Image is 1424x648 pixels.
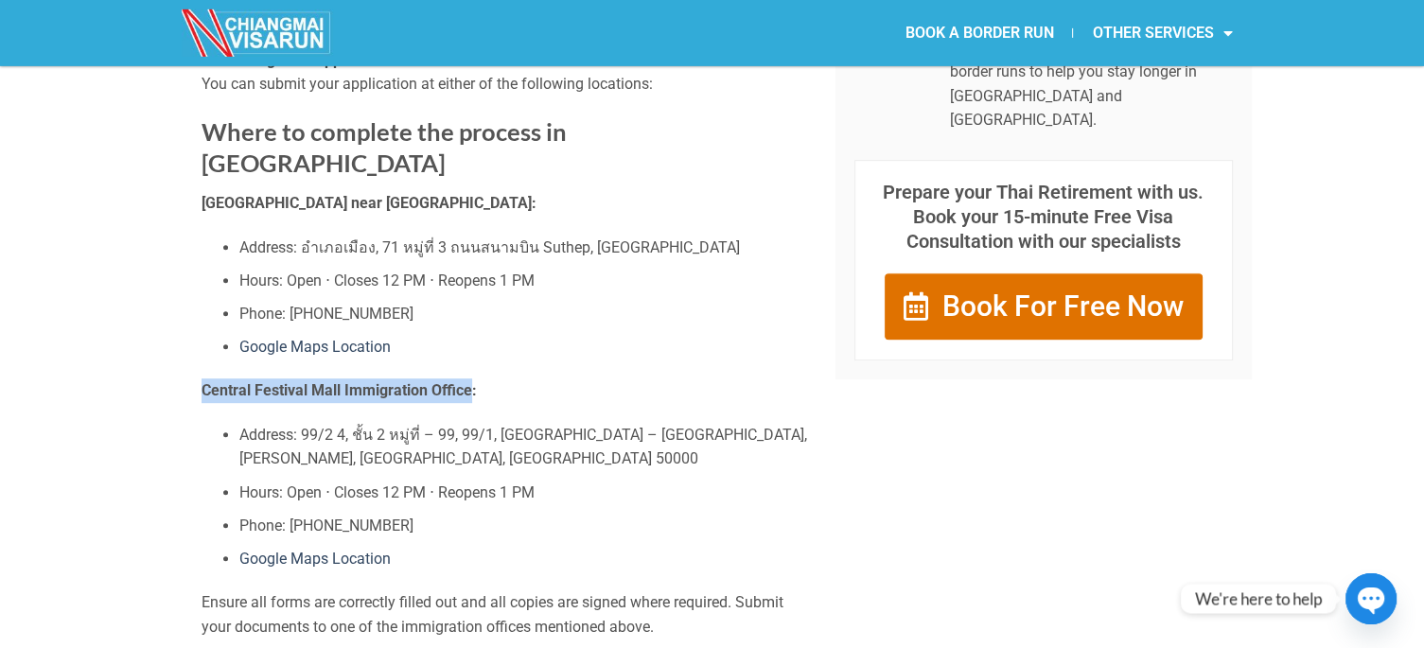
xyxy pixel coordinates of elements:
[202,51,396,69] strong: Submitting Your Application:
[712,11,1251,55] nav: Menu
[239,481,807,505] li: Hours: Open ⋅ Closes 12 PM ⋅ Reopens 1 PM
[202,194,536,212] strong: [GEOGRAPHIC_DATA] near [GEOGRAPHIC_DATA]:
[239,423,807,471] li: Address: 99/2 4, ชั้น 2 หมู่ที่ – 99, 99/1, [GEOGRAPHIC_DATA] – [GEOGRAPHIC_DATA], [PERSON_NAME],...
[239,550,391,568] a: Google Maps Location
[942,292,1184,321] span: Book For Free Now
[202,48,807,96] p: You can submit your application at either of the following locations:
[202,381,477,399] strong: Central Festival Mall Immigration Office:
[886,11,1072,55] a: BOOK A BORDER RUN
[1073,11,1251,55] a: OTHER SERVICES
[239,302,807,326] li: Phone: [PHONE_NUMBER]
[884,272,1204,341] a: Book For Free Now
[239,338,391,356] a: Google Maps Location
[202,116,807,180] h2: Where to complete the process in [GEOGRAPHIC_DATA]
[202,590,807,639] p: Ensure all forms are correctly filled out and all copies are signed where required. Submit your d...
[239,269,807,293] li: Hours: Open ⋅ Closes 12 PM ⋅ Reopens 1 PM
[239,236,807,260] li: Address: อำเภอเมือง, 71 หมู่ที่ 3 ถนนสนามบิน Suthep, [GEOGRAPHIC_DATA]
[950,35,1233,131] p: Arranging easy [GEOGRAPHIC_DATA] border runs to help you stay longer in [GEOGRAPHIC_DATA] and [GE...
[874,180,1213,254] p: Prepare your Thai Retirement with us. Book your 15-minute Free Visa Consultation with our special...
[239,514,807,538] li: Phone: [PHONE_NUMBER]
